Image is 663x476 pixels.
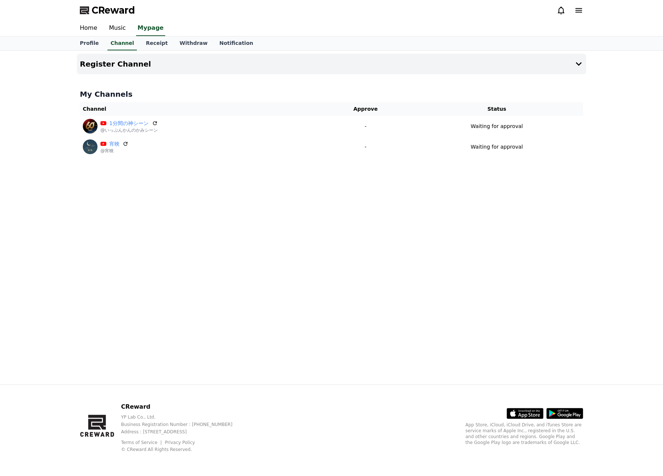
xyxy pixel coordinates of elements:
p: @いっぷんかんのかみシーン [100,127,158,133]
p: @宵映 [100,148,128,154]
a: Profile [74,36,104,50]
a: 1分間の神シーン [109,120,149,127]
a: Withdraw [174,36,213,50]
th: Channel [80,102,320,116]
p: Business Registration Number : [PHONE_NUMBER] [121,422,244,427]
th: Status [410,102,583,116]
a: 宵映 [109,140,120,148]
th: Approve [320,102,410,116]
a: Channel [107,36,137,50]
p: Waiting for approval [471,143,523,151]
p: © CReward All Rights Reserved. [121,447,244,452]
h4: My Channels [80,89,583,99]
p: - [323,143,407,151]
button: Register Channel [77,54,586,74]
a: Privacy Policy [165,440,195,445]
p: CReward [121,402,244,411]
p: - [323,122,407,130]
span: CReward [92,4,135,16]
a: Music [103,21,132,36]
a: Mypage [136,21,165,36]
img: 1分間の神シーン [83,119,97,134]
p: App Store, iCloud, iCloud Drive, and iTunes Store are service marks of Apple Inc., registered in ... [465,422,583,445]
h4: Register Channel [80,60,151,68]
p: Address : [STREET_ADDRESS] [121,429,244,435]
img: 宵映 [83,139,97,154]
p: Waiting for approval [471,122,523,130]
a: Terms of Service [121,440,163,445]
a: CReward [80,4,135,16]
p: YP Lab Co., Ltd. [121,414,244,420]
a: Home [74,21,103,36]
a: Receipt [140,36,174,50]
a: Notification [213,36,259,50]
